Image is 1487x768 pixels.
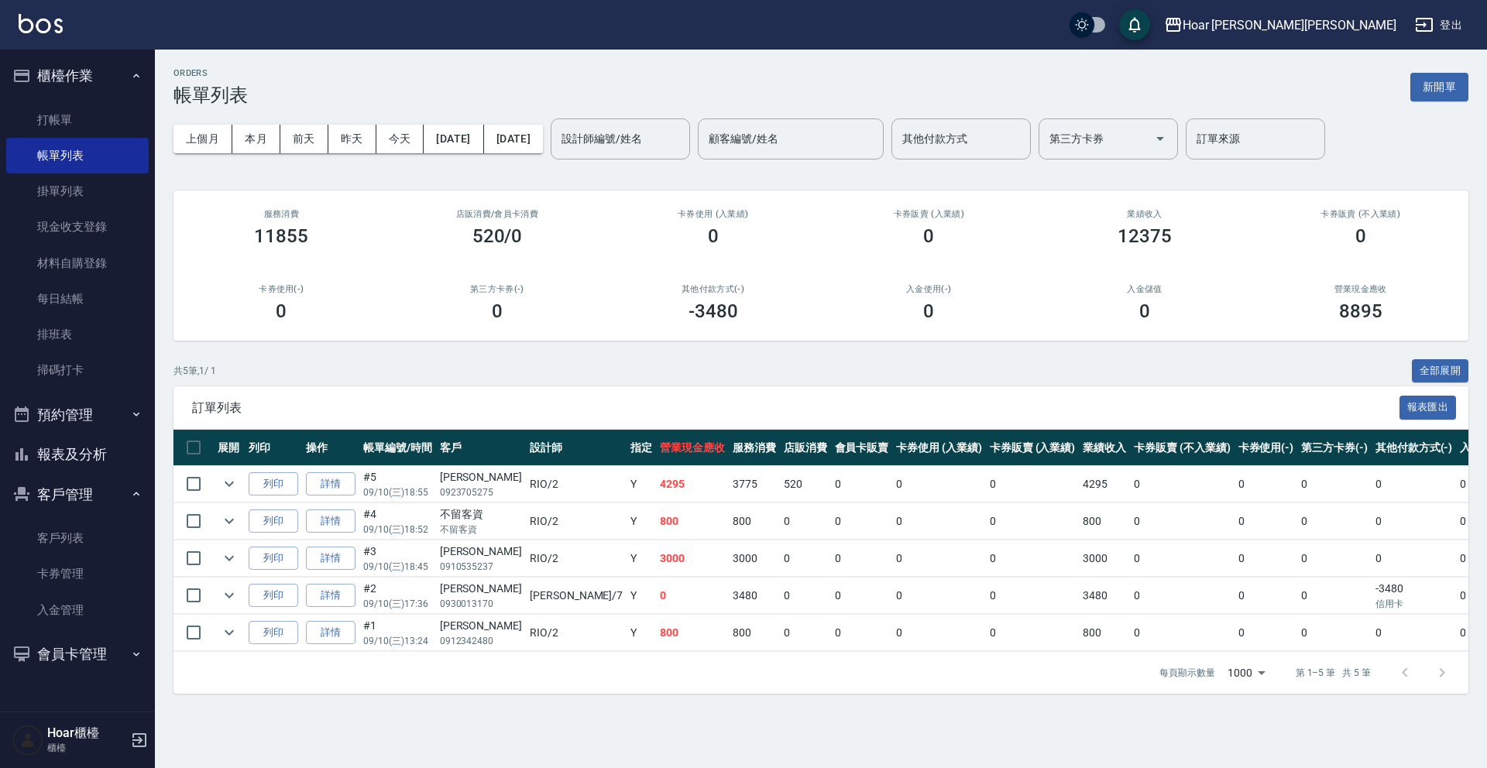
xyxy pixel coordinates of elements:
td: 0 [831,503,893,540]
td: 520 [780,466,831,502]
td: #4 [359,503,436,540]
a: 排班表 [6,317,149,352]
td: 800 [656,615,729,651]
td: 0 [1235,466,1298,502]
h2: 第三方卡券(-) [408,284,587,294]
button: save [1119,9,1150,40]
td: 0 [780,540,831,577]
p: 櫃檯 [47,741,126,755]
td: 0 [780,578,831,614]
th: 帳單編號/時間 [359,430,436,466]
th: 列印 [245,430,302,466]
p: 0912342480 [440,634,522,648]
button: expand row [218,509,241,533]
th: 第三方卡券(-) [1297,430,1372,466]
th: 卡券販賣 (不入業績) [1130,430,1234,466]
td: 0 [986,540,1080,577]
p: 不留客資 [440,523,522,537]
button: 全部展開 [1412,359,1469,383]
td: Y [627,540,656,577]
a: 詳情 [306,584,355,608]
th: 卡券使用 (入業績) [892,430,986,466]
td: 0 [986,466,1080,502]
th: 卡券販賣 (入業績) [986,430,1080,466]
td: 800 [1079,615,1130,651]
p: 0930013170 [440,597,522,611]
h2: 卡券販賣 (入業績) [840,209,1018,219]
button: expand row [218,621,241,644]
p: 0910535237 [440,560,522,574]
td: 0 [1297,540,1372,577]
a: 帳單列表 [6,138,149,173]
button: 預約管理 [6,395,149,435]
p: 0923705275 [440,485,522,499]
button: expand row [218,547,241,570]
a: 材料自購登錄 [6,245,149,281]
button: 登出 [1409,11,1468,39]
td: 3000 [656,540,729,577]
button: Hoar [PERSON_NAME][PERSON_NAME] [1158,9,1403,41]
td: 0 [1372,503,1457,540]
h2: ORDERS [173,68,248,78]
h3: 12375 [1118,225,1172,247]
span: 訂單列表 [192,400,1399,416]
button: 列印 [249,472,298,496]
td: 4295 [656,466,729,502]
td: #5 [359,466,436,502]
button: 本月 [232,125,280,153]
button: 報表及分析 [6,434,149,475]
div: [PERSON_NAME] [440,618,522,634]
td: 3000 [1079,540,1130,577]
a: 客戶列表 [6,520,149,556]
button: 報表匯出 [1399,396,1457,420]
p: 09/10 (三) 18:52 [363,523,432,537]
td: RIO /2 [526,466,627,502]
td: 3000 [729,540,780,577]
td: 0 [1130,540,1234,577]
button: expand row [218,472,241,495]
td: #2 [359,578,436,614]
p: 共 5 筆, 1 / 1 [173,364,216,378]
td: 0 [1297,615,1372,651]
button: 列印 [249,621,298,645]
td: 0 [1235,578,1298,614]
h3: 0 [276,300,287,322]
td: 0 [892,540,986,577]
a: 詳情 [306,621,355,645]
h2: 店販消費 /會員卡消費 [408,209,587,219]
th: 營業現金應收 [656,430,729,466]
a: 現金收支登錄 [6,209,149,245]
td: 800 [656,503,729,540]
td: 3480 [1079,578,1130,614]
td: #3 [359,540,436,577]
td: RIO /2 [526,540,627,577]
td: 0 [1235,615,1298,651]
img: Person [12,725,43,756]
h3: 0 [1139,300,1150,322]
h3: 0 [708,225,719,247]
h2: 業績收入 [1056,209,1235,219]
h3: 服務消費 [192,209,371,219]
td: 800 [729,615,780,651]
a: 詳情 [306,547,355,571]
td: 3775 [729,466,780,502]
th: 展開 [214,430,245,466]
td: 0 [1297,466,1372,502]
td: Y [627,466,656,502]
td: Y [627,578,656,614]
h3: 帳單列表 [173,84,248,106]
h3: 11855 [254,225,308,247]
p: 每頁顯示數量 [1159,666,1215,680]
img: Logo [19,14,63,33]
th: 業績收入 [1079,430,1130,466]
div: [PERSON_NAME] [440,543,522,560]
th: 指定 [627,430,656,466]
button: 今天 [376,125,424,153]
td: 0 [1235,503,1298,540]
p: 信用卡 [1375,597,1453,611]
a: 掛單列表 [6,173,149,209]
button: 列印 [249,547,298,571]
td: Y [627,503,656,540]
td: 0 [892,503,986,540]
h3: 0 [492,300,503,322]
